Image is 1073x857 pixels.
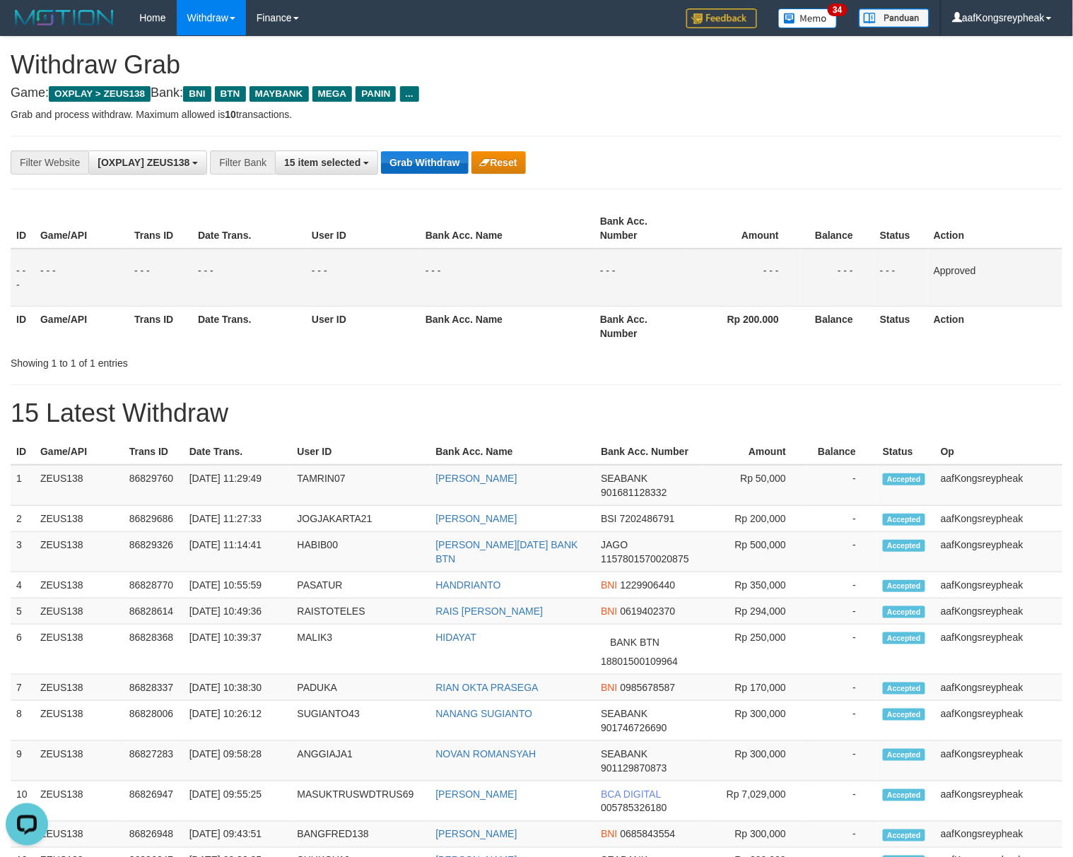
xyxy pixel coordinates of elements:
[807,741,877,781] td: -
[124,675,184,701] td: 86828337
[702,675,807,701] td: Rp 170,000
[292,781,430,822] td: MASUKTRUSWDTRUS69
[807,675,877,701] td: -
[292,572,430,598] td: PASATUR
[88,150,207,175] button: [OXPLAY] ZEUS138
[935,532,1062,572] td: aafKongsreypheak
[594,306,688,346] th: Bank Acc. Number
[621,682,676,693] span: Copy 0985678587 to clipboard
[601,788,661,800] span: BCA DIGITAL
[883,829,925,841] span: Accepted
[129,249,192,307] td: - - -
[859,8,930,28] img: panduan.png
[98,157,189,168] span: [OXPLAY] ZEUS138
[35,675,124,701] td: ZEUS138
[292,675,430,701] td: PADUKA
[877,439,935,465] th: Status
[306,306,420,346] th: User ID
[292,439,430,465] th: User ID
[778,8,838,28] img: Button%20Memo.svg
[702,506,807,532] td: Rp 200,000
[601,762,667,774] span: Copy 901129870873 to clipboard
[800,306,874,346] th: Balance
[11,7,118,28] img: MOTION_logo.png
[184,506,292,532] td: [DATE] 11:27:33
[11,506,35,532] td: 2
[192,249,306,307] td: - - -
[124,701,184,741] td: 86828006
[35,781,124,822] td: ZEUS138
[436,579,501,591] a: HANDRIANTO
[935,465,1062,506] td: aafKongsreypheak
[184,439,292,465] th: Date Trans.
[306,208,420,249] th: User ID
[11,572,35,598] td: 4
[874,306,928,346] th: Status
[436,829,517,840] a: [PERSON_NAME]
[935,598,1062,625] td: aafKongsreypheak
[436,748,536,760] a: NOVAN ROMANSYAH
[436,632,477,643] a: HIDAYAT
[292,701,430,741] td: SUGIANTO43
[601,656,678,667] span: Copy 18801500109964 to clipboard
[35,741,124,781] td: ZEUS138
[883,749,925,761] span: Accepted
[807,625,877,675] td: -
[436,605,544,617] a: RAIS [PERSON_NAME]
[184,625,292,675] td: [DATE] 10:39:37
[594,249,688,307] td: - - -
[11,350,437,370] div: Showing 1 to 1 of 1 entries
[184,465,292,506] td: [DATE] 11:29:49
[601,708,647,719] span: SEABANK
[436,708,533,719] a: NANANG SUGIANTO
[601,630,669,654] span: BANK BTN
[436,539,578,565] a: [PERSON_NAME][DATE] BANK BTN
[124,532,184,572] td: 86829326
[35,625,124,675] td: ZEUS138
[436,682,539,693] a: RIAN OKTA PRASEGA
[800,249,874,307] td: - - -
[11,439,35,465] th: ID
[356,86,396,102] span: PANIN
[11,150,88,175] div: Filter Website
[686,8,757,28] img: Feedback.jpg
[928,249,1062,307] td: Approved
[935,439,1062,465] th: Op
[883,580,925,592] span: Accepted
[883,682,925,695] span: Accepted
[292,598,430,625] td: RAISTOTELES
[184,781,292,822] td: [DATE] 09:55:25
[183,86,211,102] span: BNI
[807,781,877,822] td: -
[184,701,292,741] td: [DATE] 10:26:12
[601,539,628,550] span: JAGO
[124,741,184,781] td: 86827283
[11,249,35,307] td: - - -
[883,709,925,721] span: Accepted
[292,532,430,572] td: HABIB00
[124,822,184,848] td: 86826948
[436,788,517,800] a: [PERSON_NAME]
[928,208,1062,249] th: Action
[275,150,378,175] button: 15 item selected
[35,208,129,249] th: Game/API
[807,822,877,848] td: -
[124,439,184,465] th: Trans ID
[601,803,667,814] span: Copy 005785326180 to clipboard
[688,306,800,346] th: Rp 200.000
[935,781,1062,822] td: aafKongsreypheak
[935,572,1062,598] td: aafKongsreypheak
[11,465,35,506] td: 1
[621,579,676,591] span: Copy 1229906440 to clipboard
[807,701,877,741] td: -
[35,506,124,532] td: ZEUS138
[35,572,124,598] td: ZEUS138
[292,465,430,506] td: TAMRIN07
[883,514,925,526] span: Accepted
[430,439,596,465] th: Bank Acc. Name
[601,513,617,524] span: BSI
[184,741,292,781] td: [DATE] 09:58:28
[621,605,676,617] span: Copy 0619402370 to clipboard
[184,675,292,701] td: [DATE] 10:38:30
[11,598,35,625] td: 5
